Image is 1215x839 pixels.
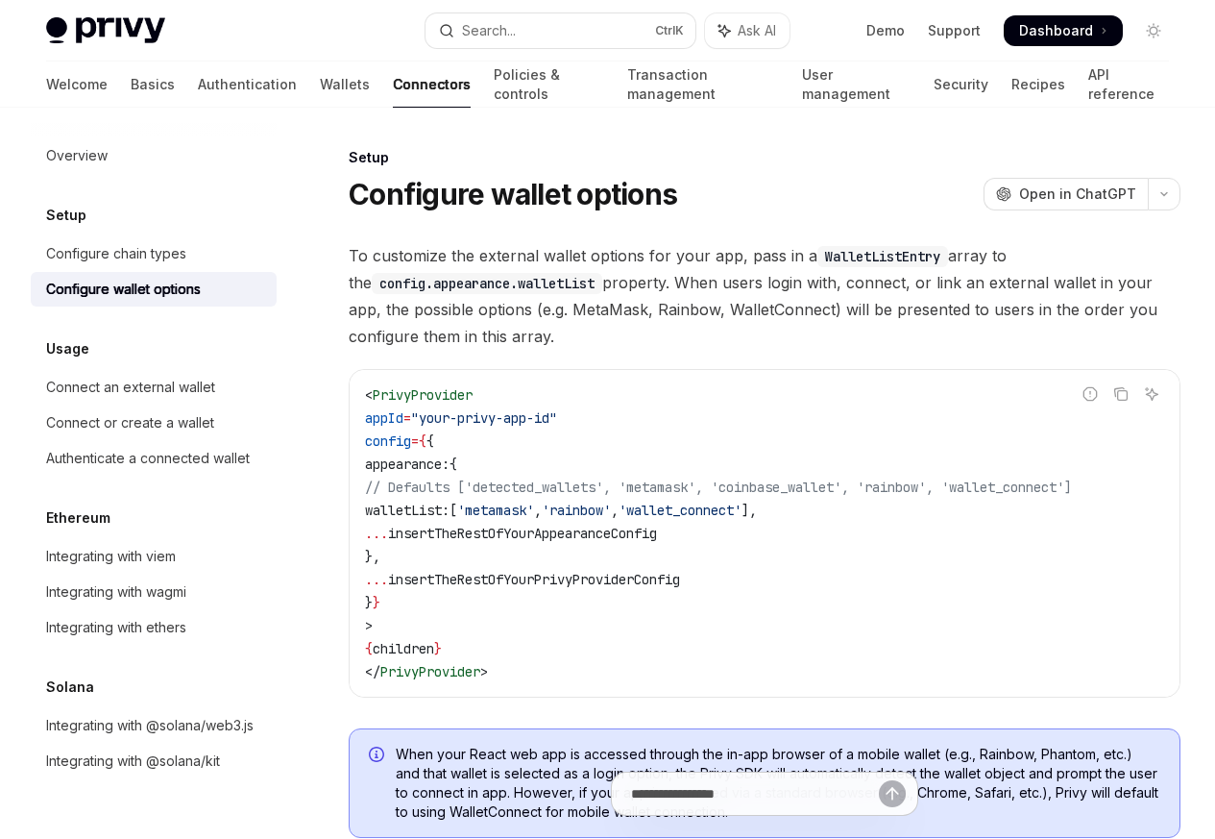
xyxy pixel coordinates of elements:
a: User management [802,62,911,108]
a: Integrating with @solana/web3.js [31,708,277,743]
a: API reference [1088,62,1169,108]
span: "your-privy-app-id" [411,409,557,427]
h5: Usage [46,337,89,360]
span: { [426,432,434,450]
a: Dashboard [1004,15,1123,46]
span: } [434,640,442,657]
h5: Setup [46,204,86,227]
span: 'metamask' [457,502,534,519]
span: > [365,617,373,634]
span: </ [365,663,380,680]
a: Integrating with ethers [31,610,277,645]
button: Copy the contents from the code block [1108,382,1133,407]
span: = [411,432,419,450]
span: PrivyProvider [373,386,473,404]
span: < [365,386,373,404]
a: Integrating with @solana/kit [31,744,277,778]
a: Overview [31,138,277,173]
div: Integrating with ethers [46,616,186,639]
a: Authenticate a connected wallet [31,441,277,476]
button: Send message [879,780,906,807]
span: { [450,456,457,473]
button: Report incorrect code [1078,382,1103,407]
a: Connect an external wallet [31,370,277,405]
span: } [373,594,380,611]
span: Ctrl K [655,23,684,38]
span: = [403,409,411,427]
span: Open in ChatGPT [1019,185,1136,204]
svg: Info [369,747,388,766]
span: , [611,502,619,519]
a: Integrating with wagmi [31,575,277,609]
span: { [419,432,426,450]
span: insertTheRestOfYourPrivyProviderConfig [388,571,680,588]
img: light logo [46,17,165,44]
div: Integrating with @solana/web3.js [46,714,254,737]
div: Configure wallet options [46,278,201,301]
button: Open search [425,13,695,48]
div: Connect an external wallet [46,376,215,399]
span: insertTheRestOfYourAppearanceConfig [388,525,657,542]
span: // Defaults ['detected_wallets', 'metamask', 'coinbase_wallet', 'rainbow', 'wallet_connect'] [365,479,1072,496]
span: config [365,432,411,450]
button: Toggle dark mode [1138,15,1169,46]
h1: Configure wallet options [349,177,677,211]
span: When your React web app is accessed through the in-app browser of a mobile wallet (e.g., Rainbow,... [396,745,1160,822]
div: Authenticate a connected wallet [46,447,250,470]
div: Setup [349,148,1180,167]
div: Overview [46,144,108,167]
span: Dashboard [1019,21,1093,40]
div: Integrating with viem [46,545,176,568]
a: Demo [866,21,905,40]
div: Configure chain types [46,242,186,265]
button: Ask AI [1139,382,1164,407]
a: Basics [131,62,175,108]
h5: Solana [46,676,94,699]
div: Connect or create a wallet [46,411,214,434]
a: Configure chain types [31,236,277,271]
code: config.appearance.walletList [372,273,602,294]
a: Integrating with viem [31,539,277,574]
span: PrivyProvider [380,663,480,680]
span: Ask AI [738,21,776,40]
a: Policies & controls [494,62,604,108]
a: Recipes [1011,62,1065,108]
span: > [480,663,488,680]
a: Connectors [393,62,471,108]
span: } [365,594,373,611]
a: Support [928,21,981,40]
button: Open in ChatGPT [984,178,1148,210]
a: Welcome [46,62,108,108]
a: Connect or create a wallet [31,406,277,440]
code: WalletListEntry [817,246,948,267]
span: , [534,502,542,519]
a: Authentication [198,62,297,108]
button: Toggle assistant panel [705,13,790,48]
span: children [373,640,434,657]
span: ], [741,502,757,519]
span: { [365,640,373,657]
span: 'wallet_connect' [619,502,741,519]
div: Integrating with @solana/kit [46,750,220,773]
span: To customize the external wallet options for your app, pass in a array to the property. When user... [349,242,1180,350]
span: ... [365,571,388,588]
h5: Ethereum [46,506,110,530]
span: [ [450,502,457,519]
span: appId [365,409,403,427]
span: walletList: [365,502,450,519]
input: Ask a question... [631,773,879,815]
a: Transaction management [627,62,780,108]
div: Integrating with wagmi [46,580,186,604]
span: appearance: [365,456,450,473]
span: 'rainbow' [542,502,611,519]
a: Security [934,62,988,108]
a: Wallets [320,62,370,108]
span: }, [365,548,380,565]
a: Configure wallet options [31,272,277,307]
div: Search... [462,19,516,42]
span: ... [365,525,388,542]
